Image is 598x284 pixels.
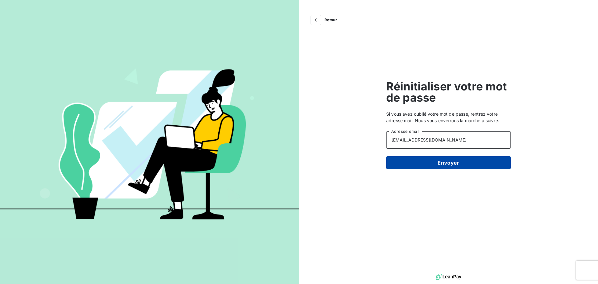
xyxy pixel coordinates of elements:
button: Retour [309,15,342,25]
span: Réinitialiser votre mot de passe [386,81,511,103]
button: Envoyer [386,156,511,169]
span: Retour [325,18,337,22]
input: placeholder [386,131,511,149]
span: Si vous avez oublié votre mot de passe, rentrez votre adresse mail. Nous vous enverrons la marche... [386,111,511,124]
img: logo [436,272,461,282]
